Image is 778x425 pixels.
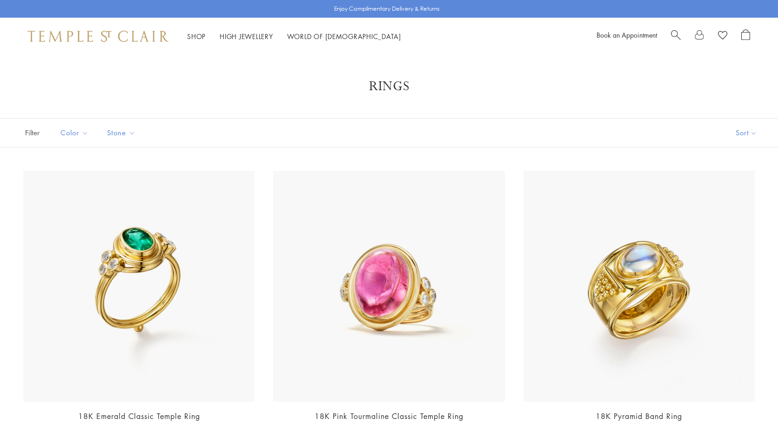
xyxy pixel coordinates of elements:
[334,4,440,13] p: Enjoy Complimentary Delivery & Returns
[102,127,142,139] span: Stone
[671,29,681,43] a: Search
[23,171,255,402] img: 18K Emerald Classic Temple Ring
[596,411,682,421] a: 18K Pyramid Band Ring
[28,31,168,42] img: Temple St. Clair
[741,29,750,43] a: Open Shopping Bag
[315,411,463,421] a: 18K Pink Tourmaline Classic Temple Ring
[56,127,95,139] span: Color
[187,31,401,42] nav: Main navigation
[597,30,657,40] a: Book an Appointment
[187,32,206,41] a: ShopShop
[37,78,741,95] h1: Rings
[220,32,273,41] a: High JewelleryHigh Jewellery
[287,32,401,41] a: World of [DEMOGRAPHIC_DATA]World of [DEMOGRAPHIC_DATA]
[78,411,200,421] a: 18K Emerald Classic Temple Ring
[523,171,755,402] img: 18K Pyramid Band Ring
[718,29,727,43] a: View Wishlist
[100,122,142,143] button: Stone
[273,171,504,402] img: 18K Pink Tourmaline Classic Temple Ring
[715,119,778,147] button: Show sort by
[54,122,95,143] button: Color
